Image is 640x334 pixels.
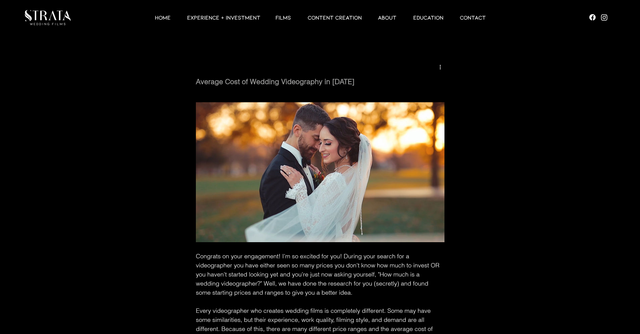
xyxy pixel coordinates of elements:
a: HOME [146,13,179,22]
button: More actions [436,63,444,71]
p: EDUCATION [410,13,447,22]
img: Groom in black tux with bride in white dress on golf course at sunset [196,102,444,242]
a: EXPERIENCE + INVESTMENT [179,13,267,22]
a: ABOUT [370,13,405,22]
a: Films [267,13,299,22]
p: Films [272,13,294,22]
a: Contact [452,13,494,22]
a: CONTENT CREATION [299,13,370,22]
p: ABOUT [375,13,400,22]
img: LUX STRATA TEST_edited.png [25,10,71,25]
a: EDUCATION [405,13,452,22]
span: Congrats on your engagement! I'm so excited for you! During your search for a videographer you ha... [196,252,441,296]
p: HOME [152,13,174,22]
nav: Site [64,13,576,22]
h1: Average Cost of Wedding Videography in [DATE] [196,77,444,86]
p: EXPERIENCE + INVESTMENT [184,13,264,22]
p: CONTENT CREATION [304,13,365,22]
p: Contact [457,13,489,22]
ul: Social Bar [588,13,608,22]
